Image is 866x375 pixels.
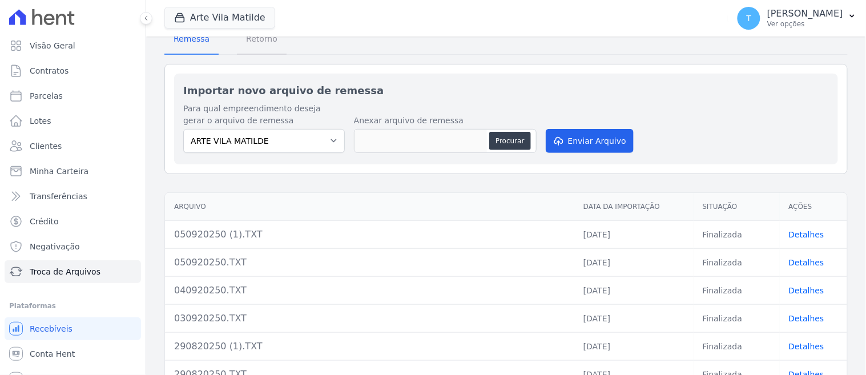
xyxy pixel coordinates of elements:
[30,241,80,252] span: Negativação
[728,2,866,34] button: T [PERSON_NAME] Ver opções
[164,25,287,55] nav: Tab selector
[174,284,565,297] div: 040920250.TXT
[789,342,824,351] a: Detalhes
[789,230,824,239] a: Detalhes
[574,220,694,248] td: [DATE]
[574,332,694,360] td: [DATE]
[747,14,752,22] span: T
[694,304,780,332] td: Finalizada
[164,25,219,55] a: Remessa
[574,276,694,304] td: [DATE]
[30,40,75,51] span: Visão Geral
[183,83,829,98] h2: Importar novo arquivo de remessa
[5,84,141,107] a: Parcelas
[789,314,824,323] a: Detalhes
[30,140,62,152] span: Clientes
[574,193,694,221] th: Data da Importação
[5,235,141,258] a: Negativação
[574,304,694,332] td: [DATE]
[5,34,141,57] a: Visão Geral
[5,160,141,183] a: Minha Carteira
[174,228,565,241] div: 050920250 (1).TXT
[239,27,284,50] span: Retorno
[354,115,537,127] label: Anexar arquivo de remessa
[9,299,136,313] div: Plataformas
[174,312,565,325] div: 030920250.TXT
[30,348,75,360] span: Conta Hent
[5,135,141,158] a: Clientes
[694,332,780,360] td: Finalizada
[30,323,72,334] span: Recebíveis
[5,59,141,82] a: Contratos
[5,110,141,132] a: Lotes
[30,65,69,76] span: Contratos
[30,191,87,202] span: Transferências
[174,340,565,353] div: 290820250 (1).TXT
[694,248,780,276] td: Finalizada
[5,210,141,233] a: Crédito
[789,286,824,295] a: Detalhes
[5,342,141,365] a: Conta Hent
[489,132,530,150] button: Procurar
[574,248,694,276] td: [DATE]
[164,7,275,29] button: Arte Vila Matilde
[780,193,847,221] th: Ações
[183,103,345,127] label: Para qual empreendimento deseja gerar o arquivo de remessa
[5,317,141,340] a: Recebíveis
[694,276,780,304] td: Finalizada
[30,90,63,102] span: Parcelas
[30,266,100,277] span: Troca de Arquivos
[30,166,88,177] span: Minha Carteira
[694,220,780,248] td: Finalizada
[30,115,51,127] span: Lotes
[767,19,843,29] p: Ver opções
[789,258,824,267] a: Detalhes
[767,8,843,19] p: [PERSON_NAME]
[237,25,287,55] a: Retorno
[167,27,216,50] span: Remessa
[30,216,59,227] span: Crédito
[165,193,574,221] th: Arquivo
[5,260,141,283] a: Troca de Arquivos
[5,185,141,208] a: Transferências
[694,193,780,221] th: Situação
[174,256,565,269] div: 050920250.TXT
[546,129,634,153] button: Enviar Arquivo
